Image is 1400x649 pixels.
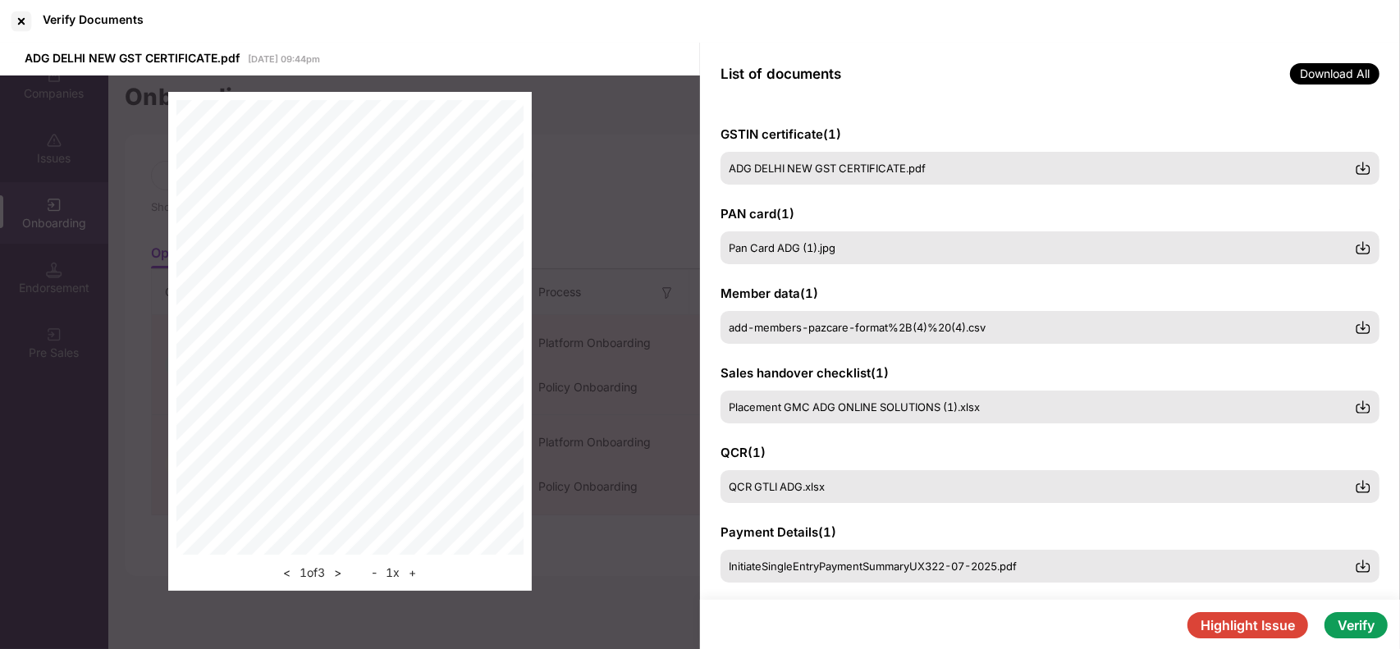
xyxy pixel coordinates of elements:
button: Verify [1325,612,1388,638]
button: < [278,563,295,583]
img: svg+xml;base64,PHN2ZyBpZD0iRG93bmxvYWQtMzJ4MzIiIHhtbG5zPSJodHRwOi8vd3d3LnczLm9yZy8yMDAwL3N2ZyIgd2... [1355,478,1371,495]
span: Payment Details ( 1 ) [721,524,836,540]
div: Verify Documents [43,12,144,26]
button: > [329,563,346,583]
span: GSTIN certificate ( 1 ) [721,126,841,142]
img: svg+xml;base64,PHN2ZyBpZD0iRG93bmxvYWQtMzJ4MzIiIHhtbG5zPSJodHRwOi8vd3d3LnczLm9yZy8yMDAwL3N2ZyIgd2... [1355,399,1371,415]
div: 1 of 3 [278,563,346,583]
span: ADG DELHI NEW GST CERTIFICATE.pdf [25,51,240,65]
span: Download All [1290,63,1379,85]
span: ADG DELHI NEW GST CERTIFICATE.pdf [729,162,926,175]
span: [DATE] 09:44pm [248,53,320,65]
span: InitiateSingleEntryPaymentSummaryUX322-07-2025.pdf [729,560,1017,573]
span: Placement GMC ADG ONLINE SOLUTIONS (1).xlsx [729,400,980,414]
button: - [367,563,382,583]
div: 1 x [367,563,421,583]
span: Sales handover checklist ( 1 ) [721,365,889,381]
button: + [404,563,421,583]
img: svg+xml;base64,PHN2ZyBpZD0iRG93bmxvYWQtMzJ4MzIiIHhtbG5zPSJodHRwOi8vd3d3LnczLm9yZy8yMDAwL3N2ZyIgd2... [1355,160,1371,176]
span: PAN card ( 1 ) [721,206,794,222]
span: QCR GTLI ADG.xlsx [729,480,825,493]
span: add-members-pazcare-format%2B(4)%20(4).csv [729,321,986,334]
span: Pan Card ADG (1).jpg [729,241,835,254]
span: List of documents [721,66,841,82]
img: svg+xml;base64,PHN2ZyBpZD0iRG93bmxvYWQtMzJ4MzIiIHhtbG5zPSJodHRwOi8vd3d3LnczLm9yZy8yMDAwL3N2ZyIgd2... [1355,240,1371,256]
span: Member data ( 1 ) [721,286,818,301]
img: svg+xml;base64,PHN2ZyBpZD0iRG93bmxvYWQtMzJ4MzIiIHhtbG5zPSJodHRwOi8vd3d3LnczLm9yZy8yMDAwL3N2ZyIgd2... [1355,558,1371,574]
button: Highlight Issue [1187,612,1308,638]
img: svg+xml;base64,PHN2ZyBpZD0iRG93bmxvYWQtMzJ4MzIiIHhtbG5zPSJodHRwOi8vd3d3LnczLm9yZy8yMDAwL3N2ZyIgd2... [1355,319,1371,336]
span: QCR ( 1 ) [721,445,766,460]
